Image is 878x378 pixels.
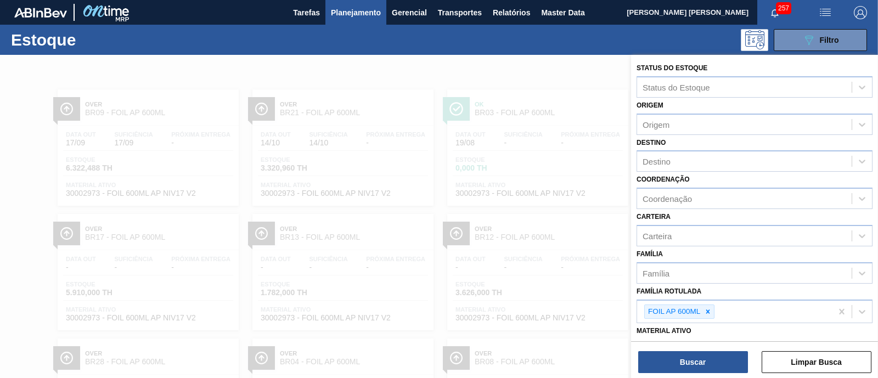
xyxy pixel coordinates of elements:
[643,120,669,129] div: Origem
[293,6,320,19] span: Tarefas
[493,6,530,19] span: Relatórios
[637,287,701,295] label: Família Rotulada
[637,176,690,183] label: Coordenação
[643,268,669,278] div: Família
[637,213,671,221] label: Carteira
[392,6,427,19] span: Gerencial
[637,139,666,146] label: Destino
[757,5,792,20] button: Notificações
[11,33,170,46] h1: Estoque
[645,305,702,319] div: FOIL AP 600ML
[819,6,832,19] img: userActions
[643,231,672,240] div: Carteira
[637,64,707,72] label: Status do Estoque
[820,36,839,44] span: Filtro
[643,82,710,92] div: Status do Estoque
[774,29,867,51] button: Filtro
[854,6,867,19] img: Logout
[541,6,584,19] span: Master Data
[637,101,663,109] label: Origem
[14,8,67,18] img: TNhmsLtSVTkK8tSr43FrP2fwEKptu5GPRR3wAAAABJRU5ErkJggg==
[637,327,691,335] label: Material ativo
[637,250,663,258] label: Família
[438,6,482,19] span: Transportes
[776,2,791,14] span: 257
[643,194,692,204] div: Coordenação
[331,6,381,19] span: Planejamento
[643,157,671,166] div: Destino
[741,29,768,51] div: Pogramando: nenhum usuário selecionado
